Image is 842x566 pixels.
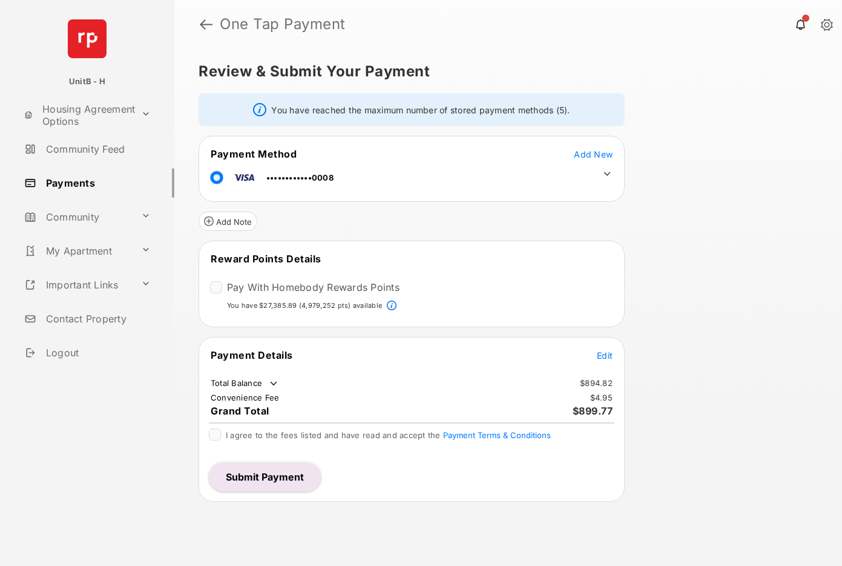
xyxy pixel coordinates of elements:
span: Edit [597,350,613,361]
span: Add New [574,149,613,159]
button: Edit [597,349,613,361]
a: Community Feed [19,135,174,164]
td: $894.82 [579,378,613,388]
p: UnitB - H [69,76,105,88]
span: Payment Method [211,148,297,160]
a: Community [19,202,136,231]
span: $899.77 [573,405,613,417]
span: ••••••••••••0008 [266,173,334,182]
span: Payment Details [211,349,293,361]
p: You have $27,385.89 (4,979,252 pts) available [227,301,382,311]
a: Important Links [19,270,136,299]
a: Logout [19,338,174,367]
a: Housing Agreement Options [19,101,136,130]
a: Contact Property [19,304,174,333]
button: Add New [574,148,613,160]
label: Pay With Homebody Rewards Points [227,281,400,293]
strong: One Tap Payment [220,17,346,32]
div: You have reached the maximum number of stored payment methods (5). [199,93,625,126]
td: Total Balance [210,378,280,390]
button: I agree to the fees listed and have read and accept the [443,430,551,440]
span: Grand Total [211,405,269,417]
a: Payments [19,168,174,198]
button: Add Note [199,211,257,231]
h5: Review & Submit Your Payment [199,64,808,79]
span: I agree to the fees listed and have read and accept the [226,430,551,440]
span: Reward Points Details [211,253,321,265]
img: svg+xml;base64,PHN2ZyB4bWxucz0iaHR0cDovL3d3dy53My5vcmcvMjAwMC9zdmciIHdpZHRoPSI2NCIgaGVpZ2h0PSI2NC... [68,19,107,58]
button: Submit Payment [209,462,321,491]
td: Convenience Fee [210,392,280,403]
td: $4.95 [590,392,613,403]
a: My Apartment [19,236,136,265]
